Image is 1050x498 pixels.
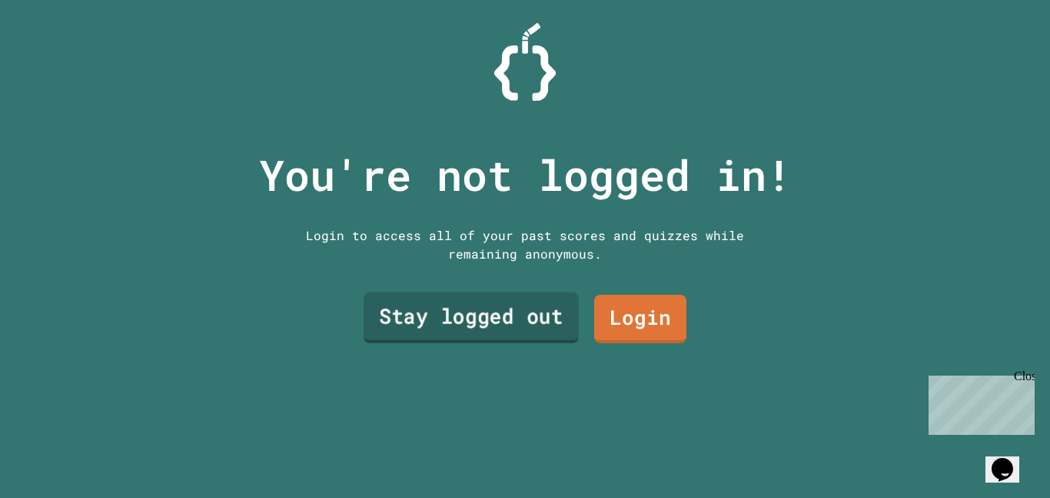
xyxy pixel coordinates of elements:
[922,369,1035,435] iframe: chat widget
[985,436,1035,483] iframe: chat widget
[364,292,579,343] a: Stay logged out
[259,143,792,207] p: You're not logged in!
[6,6,106,98] div: Chat with us now!Close
[594,295,686,343] a: Login
[294,226,756,263] div: Login to access all of your past scores and quizzes while remaining anonymous.
[494,23,556,101] img: Logo.svg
